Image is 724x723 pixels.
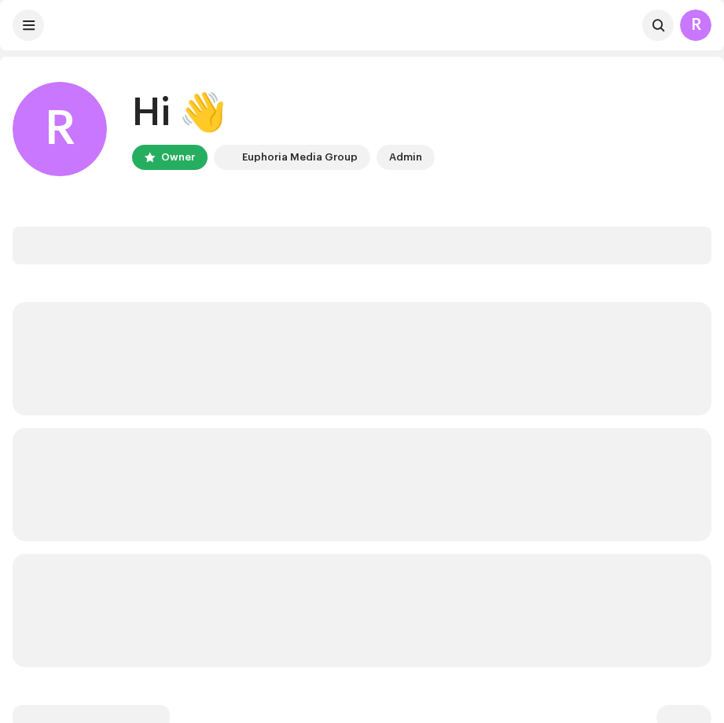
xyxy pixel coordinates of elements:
[161,148,195,167] div: Owner
[680,9,711,41] div: R
[242,148,358,167] div: Euphoria Media Group
[132,88,435,138] div: Hi 👋
[217,148,236,167] img: de0d2825-999c-4937-b35a-9adca56ee094
[389,148,422,167] div: Admin
[13,82,107,176] div: R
